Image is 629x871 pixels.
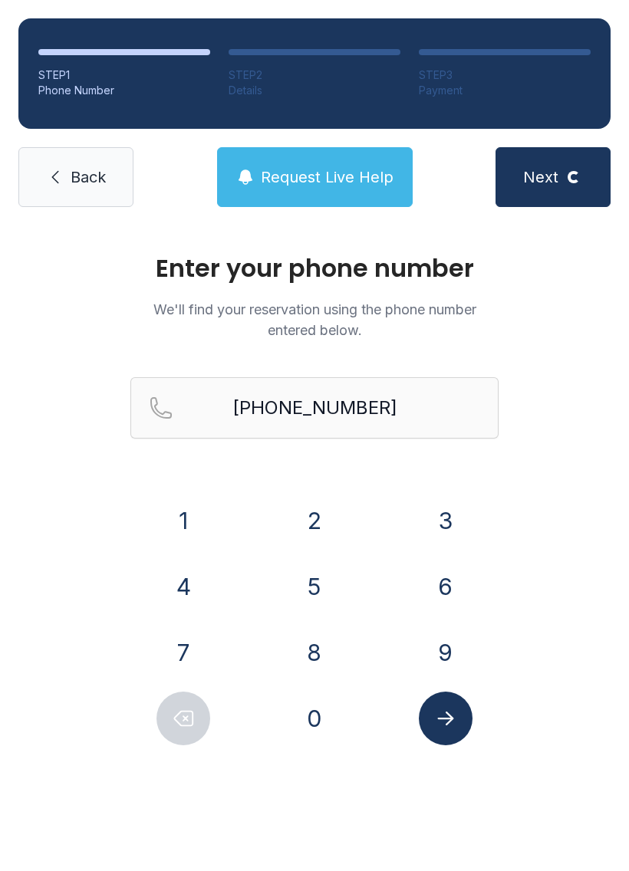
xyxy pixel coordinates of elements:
[130,299,499,340] p: We'll find your reservation using the phone number entered below.
[156,692,210,745] button: Delete number
[288,560,341,613] button: 5
[288,494,341,547] button: 2
[419,83,591,98] div: Payment
[261,166,394,188] span: Request Live Help
[130,256,499,281] h1: Enter your phone number
[419,560,473,613] button: 6
[156,626,210,679] button: 7
[156,494,210,547] button: 1
[38,67,210,83] div: STEP 1
[419,67,591,83] div: STEP 3
[38,83,210,98] div: Phone Number
[229,67,400,83] div: STEP 2
[419,494,473,547] button: 3
[419,692,473,745] button: Submit lookup form
[288,626,341,679] button: 8
[229,83,400,98] div: Details
[71,166,106,188] span: Back
[419,626,473,679] button: 9
[130,377,499,439] input: Reservation phone number
[156,560,210,613] button: 4
[288,692,341,745] button: 0
[523,166,558,188] span: Next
